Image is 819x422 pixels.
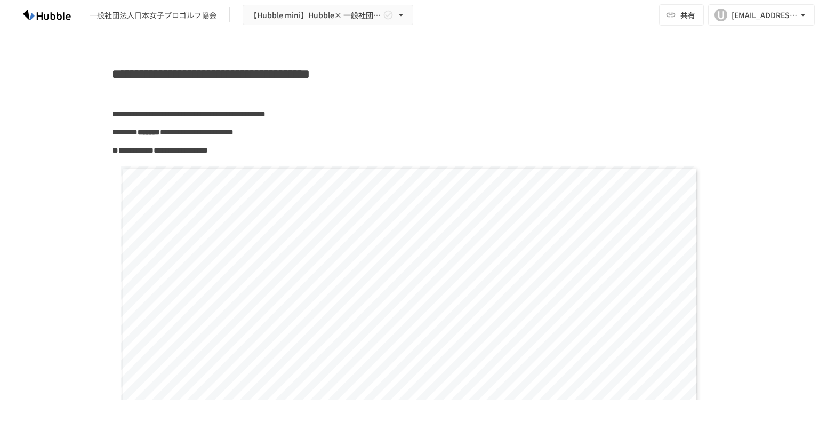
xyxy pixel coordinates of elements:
button: 共有 [659,4,704,26]
span: 共有 [680,9,695,21]
div: U [714,9,727,21]
img: HzDRNkGCf7KYO4GfwKnzITak6oVsp5RHeZBEM1dQFiQ [13,6,81,23]
div: 一般社団法人日本女子プロゴルフ協会 [90,10,216,21]
button: 【Hubble mini】Hubble× 一般社団法人日本女子プロゴルフ協会 オンボーディングプロジェクト [243,5,413,26]
button: U[EMAIL_ADDRESS][DOMAIN_NAME] [708,4,815,26]
div: [EMAIL_ADDRESS][DOMAIN_NAME] [732,9,798,22]
span: 【Hubble mini】Hubble× 一般社団法人日本女子プロゴルフ協会 オンボーディングプロジェクト [250,9,381,22]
